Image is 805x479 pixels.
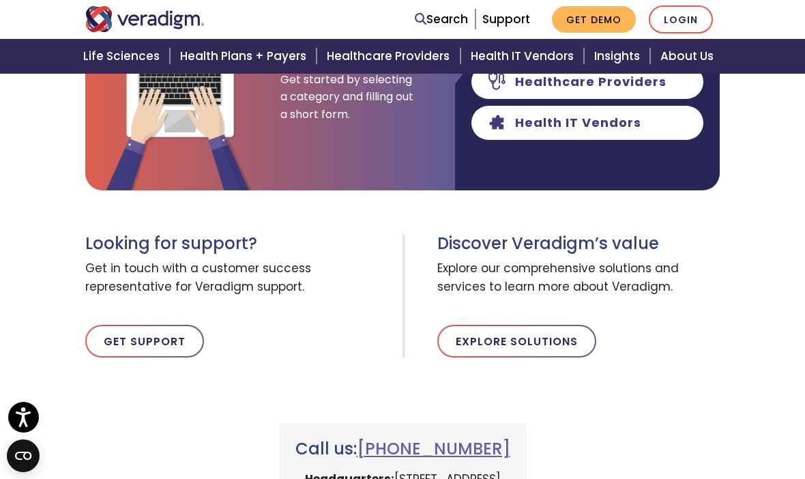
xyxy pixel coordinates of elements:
[85,6,205,32] img: Veradigm logo
[172,39,319,74] a: Health Plans + Payers
[295,439,510,459] h3: Call us:
[649,5,713,33] a: Login
[437,254,720,303] span: Explore our comprehensive solutions and services to learn more about Veradigm.
[482,11,530,27] a: Support
[437,325,596,358] a: Explore Solutions
[415,10,468,29] a: Search
[357,437,510,460] a: [PHONE_NUMBER]
[586,39,652,74] a: Insights
[552,6,636,33] a: Get Demo
[75,39,172,74] a: Life Sciences
[319,39,462,74] a: Healthcare Providers
[85,254,392,303] span: Get in touch with a customer success representative for Veradigm support.
[85,234,392,254] h3: Looking for support?
[652,39,730,74] a: About Us
[280,71,417,124] span: Get started by selecting a category and filling out a short form.
[463,39,586,74] a: Health IT Vendors
[7,439,40,472] button: Open CMP widget
[437,234,720,254] h3: Discover Veradigm’s value
[85,325,204,358] a: Get Support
